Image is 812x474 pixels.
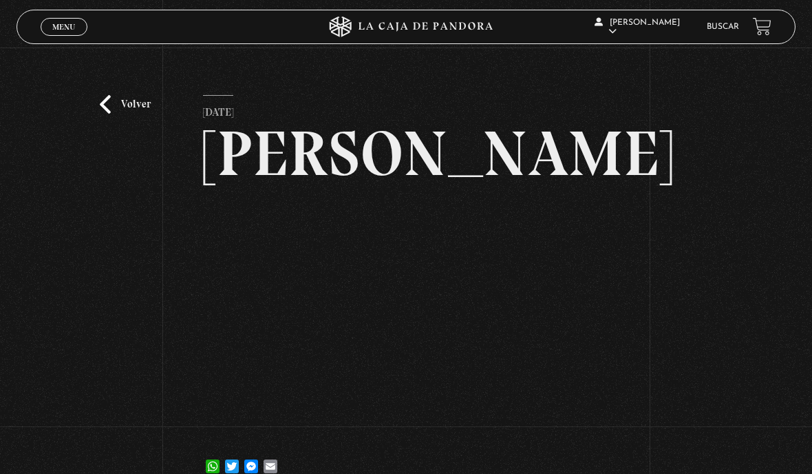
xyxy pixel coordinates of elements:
[707,23,739,31] a: Buscar
[100,95,151,114] a: Volver
[48,34,81,44] span: Cerrar
[203,446,222,473] a: WhatsApp
[242,446,261,473] a: Messenger
[203,122,608,185] h2: [PERSON_NAME]
[222,446,242,473] a: Twitter
[595,19,680,36] span: [PERSON_NAME]
[52,23,75,31] span: Menu
[261,446,280,473] a: Email
[203,95,233,123] p: [DATE]
[753,17,771,36] a: View your shopping cart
